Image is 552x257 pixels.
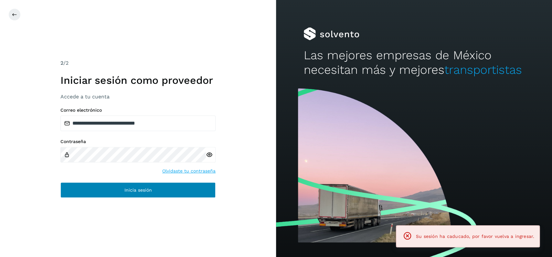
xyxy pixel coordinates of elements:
span: 2 [60,60,63,66]
span: Su sesión ha caducado, por favor vuelva a ingresar. [416,234,534,239]
a: Olvidaste tu contraseña [162,168,216,174]
h2: Las mejores empresas de México necesitan más y mejores [303,48,524,77]
button: Inicia sesión [60,182,216,198]
h3: Accede a tu cuenta [60,94,216,100]
label: Correo electrónico [60,107,216,113]
div: /2 [60,59,216,67]
span: Inicia sesión [124,188,152,192]
h1: Iniciar sesión como proveedor [60,74,216,86]
span: transportistas [444,63,522,77]
label: Contraseña [60,139,216,144]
